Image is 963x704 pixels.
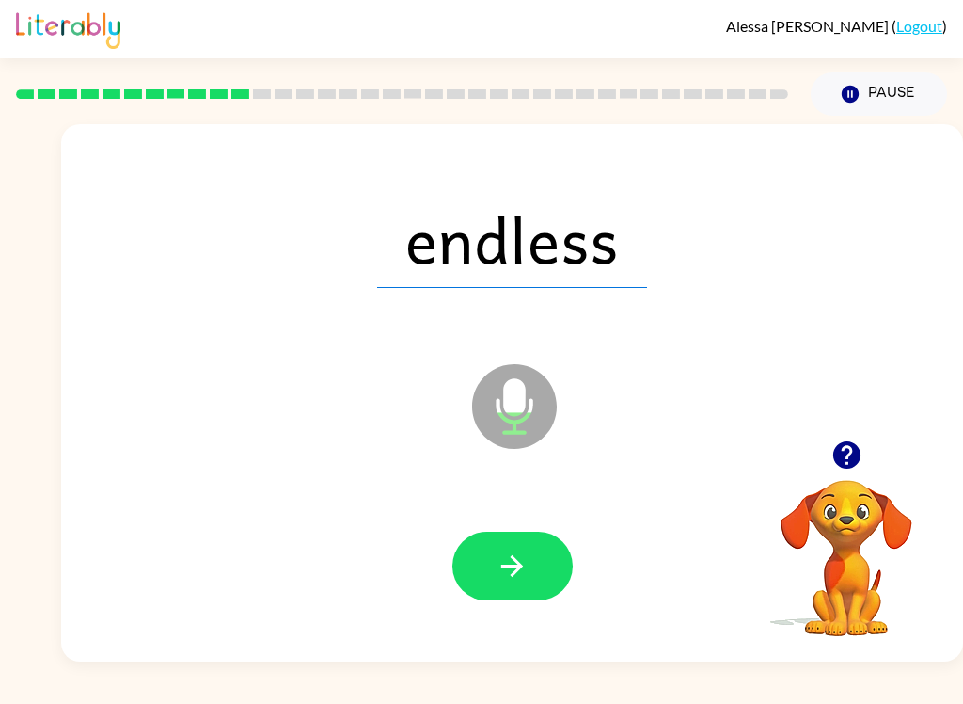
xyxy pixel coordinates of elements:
[896,17,942,35] a: Logout
[811,72,947,116] button: Pause
[726,17,947,35] div: ( )
[377,190,647,288] span: endless
[726,17,892,35] span: Alessa [PERSON_NAME]
[16,8,120,49] img: Literably
[752,451,940,639] video: Your browser must support playing .mp4 files to use Literably. Please try using another browser.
